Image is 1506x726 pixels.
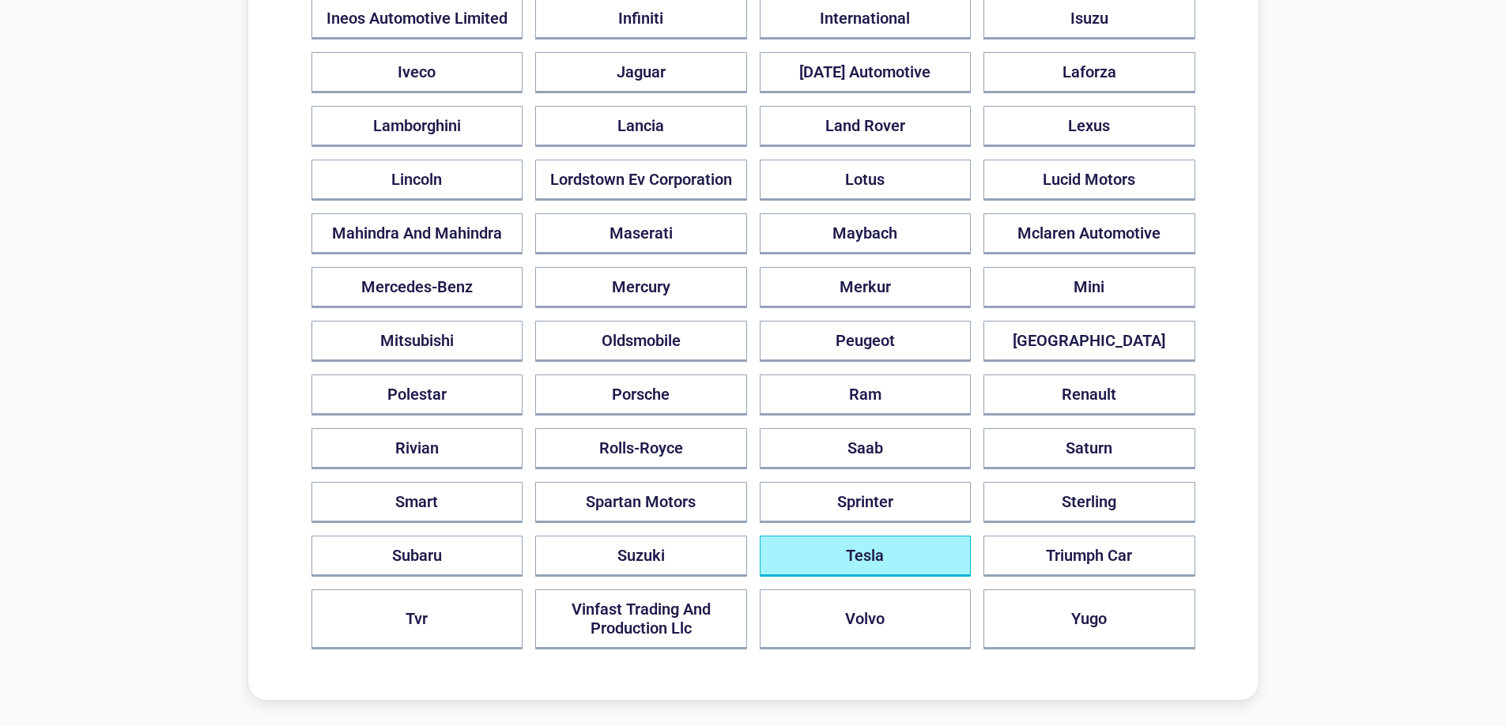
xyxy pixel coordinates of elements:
button: Mahindra And Mahindra [311,213,523,254]
button: Sterling [983,482,1195,523]
button: Mini [983,267,1195,308]
button: Lotus [760,160,972,201]
button: Saab [760,428,972,469]
button: Suzuki [535,536,747,577]
button: Saturn [983,428,1195,469]
button: Mitsubishi [311,321,523,362]
button: Ram [760,374,972,416]
button: Peugeot [760,321,972,362]
button: Subaru [311,536,523,577]
button: Tesla [760,536,972,577]
button: Smart [311,482,523,523]
button: Vinfast Trading And Production Llc [535,589,747,649]
button: Mclaren Automotive [983,213,1195,254]
button: Lexus [983,106,1195,147]
button: Yugo [983,589,1195,649]
button: Lucid Motors [983,160,1195,201]
button: Lordstown Ev Corporation [535,160,747,201]
button: Iveco [311,52,523,93]
button: Laforza [983,52,1195,93]
button: Spartan Motors [535,482,747,523]
button: Land Rover [760,106,972,147]
button: Rivian [311,428,523,469]
button: Mercury [535,267,747,308]
button: Tvr [311,589,523,649]
button: [GEOGRAPHIC_DATA] [983,321,1195,362]
button: Lincoln [311,160,523,201]
button: Maybach [760,213,972,254]
button: Volvo [760,589,972,649]
button: Polestar [311,374,523,416]
button: Rolls-Royce [535,428,747,469]
button: Lancia [535,106,747,147]
button: Mercedes-Benz [311,267,523,308]
button: Jaguar [535,52,747,93]
button: Oldsmobile [535,321,747,362]
button: Porsche [535,374,747,416]
button: Lamborghini [311,106,523,147]
button: Renault [983,374,1195,416]
button: Triumph Car [983,536,1195,577]
button: Maserati [535,213,747,254]
button: Sprinter [760,482,972,523]
button: [DATE] Automotive [760,52,972,93]
button: Merkur [760,267,972,308]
